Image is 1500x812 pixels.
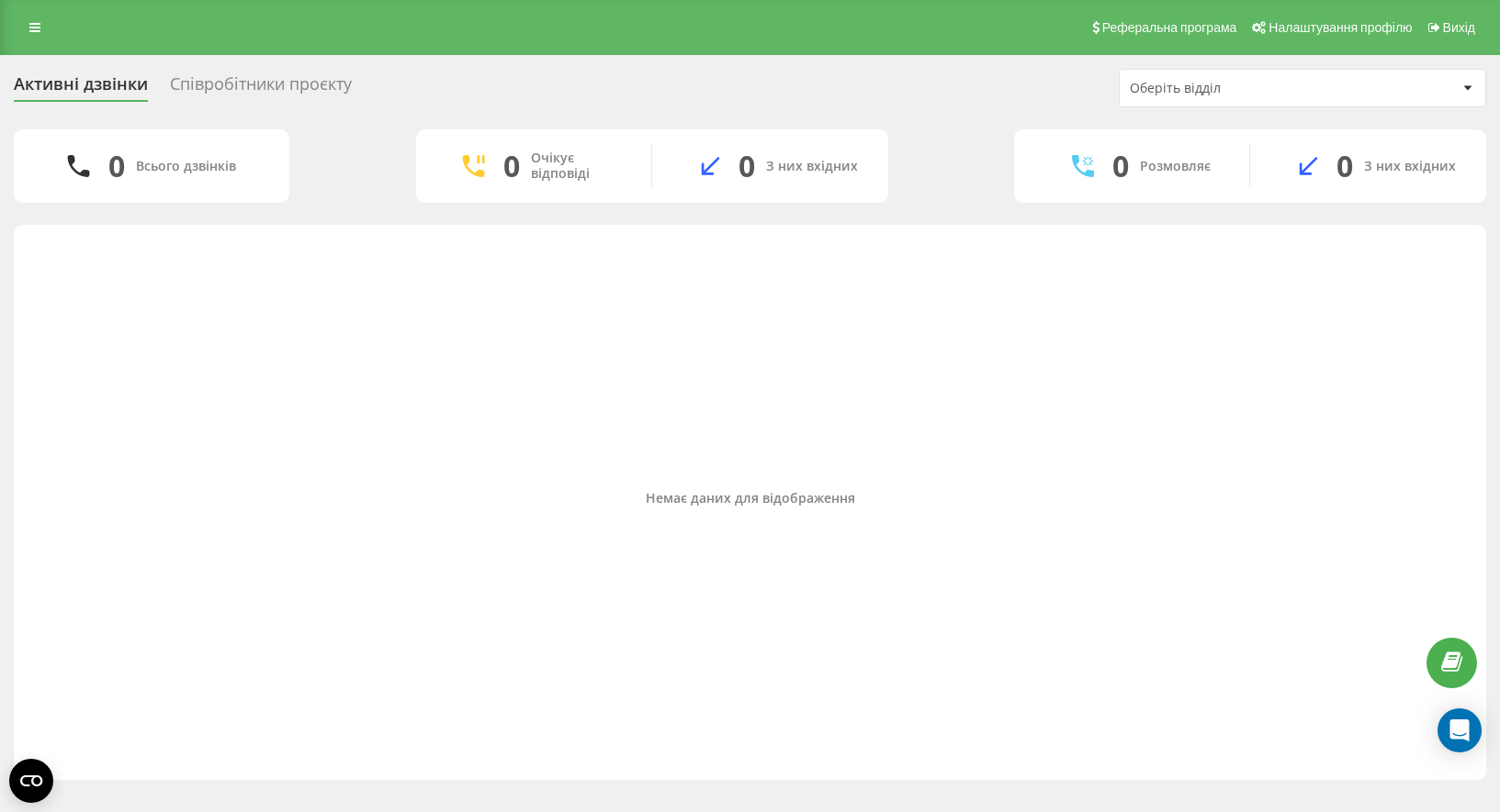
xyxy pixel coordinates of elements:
[28,490,1472,506] div: Немає даних для відображення
[1336,149,1353,184] div: 0
[1269,20,1412,35] span: Налаштування профілю
[503,149,520,184] div: 0
[108,149,125,184] div: 0
[170,74,352,103] div: Співробітники проєкту
[1438,708,1482,752] div: Open Intercom Messenger
[531,150,624,182] div: Очікує відповіді
[9,759,53,803] button: Open CMP widget
[739,149,755,184] div: 0
[14,74,148,103] div: Активні дзвінки
[1102,20,1237,35] span: Реферальна програма
[766,159,858,174] div: З них вхідних
[1443,20,1475,35] span: Вихід
[1364,159,1456,174] div: З них вхідних
[1112,149,1129,184] div: 0
[136,159,236,174] div: Всього дзвінків
[1130,81,1349,96] div: Оберіть відділ
[1140,159,1211,174] div: Розмовляє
